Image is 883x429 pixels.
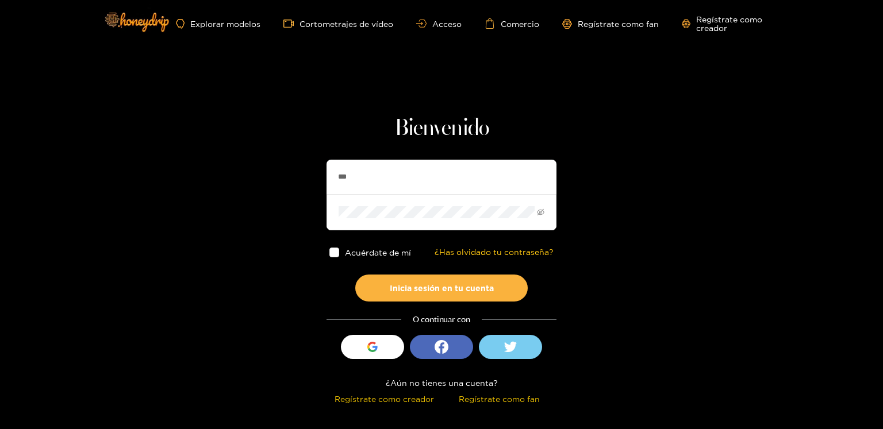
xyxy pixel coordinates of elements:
a: Explorar modelos [176,19,260,29]
button: Inicia sesión en tu cuenta [355,275,528,302]
font: Inicia sesión en tu cuenta [390,284,494,292]
font: O continuar con [413,314,470,324]
span: cámara de vídeo [283,18,300,29]
a: Comercio [485,18,539,29]
font: Regístrate como creador [335,395,434,403]
font: Comercio [501,20,539,28]
a: Regístrate como creador [682,15,786,32]
a: Cortometrajes de vídeo [283,18,393,29]
font: Regístrate como fan [459,395,540,403]
font: Acuérdate de mí [345,248,411,257]
font: Bienvenido [394,117,489,140]
font: ¿Has olvidado tu contraseña? [435,248,554,256]
a: Acceso [416,20,462,28]
span: ojo invisible [537,208,544,216]
font: Regístrate como creador [696,15,762,32]
a: Regístrate como fan [562,19,659,29]
font: Cortometrajes de vídeo [300,20,393,28]
font: Acceso [432,20,462,28]
font: Regístrate como fan [578,20,659,28]
font: ¿Aún no tienes una cuenta? [386,378,498,387]
font: Explorar modelos [190,20,260,28]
